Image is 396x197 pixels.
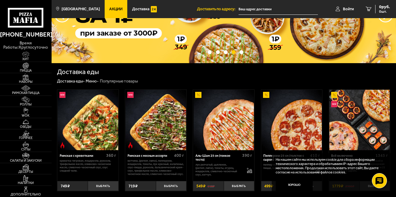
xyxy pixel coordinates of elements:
[239,50,243,54] button: точки переключения
[261,90,322,150] a: АкционныйПепперони 25 см (толстое с сыром)
[193,90,254,150] a: АкционныйАль-Шам 25 см (тонкое тесто)
[156,181,186,191] button: Выбрать
[343,7,354,11] span: Войти
[109,7,122,11] span: Акции
[62,7,100,11] span: [GEOGRAPHIC_DATA]
[196,184,205,188] span: 549 ₽
[379,5,390,9] span: 0 руб.
[310,153,320,158] span: 410 г
[86,79,99,83] a: Меню-
[375,153,388,158] span: 1345 г
[57,69,99,76] h1: Доставка еды
[263,154,309,162] div: Пепперони 25 см (толстое с сыром)
[100,79,138,84] div: Популярные товары
[216,50,220,54] button: точки переключения
[264,184,273,188] span: 499 ₽
[125,90,186,150] img: Римская с мясным ассорти
[61,184,70,188] span: 749 ₽
[174,153,184,158] span: 400 г
[263,163,310,170] p: пепперони, [PERSON_NAME], соус-пицца, сыр пармезан (на борт).
[57,79,85,83] a: Доставка еды-
[276,157,383,175] p: На нашем сайте мы используем cookie для сбора информации технического характера и обрабатываем IP...
[128,184,138,188] span: 719 ₽
[208,50,212,54] button: точки переключения
[59,142,66,148] img: Острое блюдо
[151,6,157,12] img: 15daf4d41897b9f0e9f617042186c801.svg
[224,50,228,54] button: точки переключения
[232,50,236,54] button: точки переключения
[125,90,186,150] a: НовинкаОстрое блюдоРимская с мясным ассорти
[224,181,254,191] button: Выбрать
[58,90,118,150] img: Римская с креветками
[60,159,116,173] p: креветка тигровая, моцарелла, руккола, трюфельное масло, оливково-чесночное масло, сливочно-чесно...
[195,163,242,176] p: лук репчатый, цыпленок, [PERSON_NAME], томаты, огурец, моцарелла, сливочно-чесночный соус, кетчуп.
[378,7,393,22] button: предыдущий
[128,154,173,158] div: Римская с мясным ассорти
[197,7,239,11] span: Доставить по адресу:
[128,159,184,176] p: ветчина, [PERSON_NAME], пепперони, моцарелла, томаты, лук красный, халапеньо, соус-пицца, руккола...
[59,92,66,98] img: Новинка
[242,153,252,158] span: 390 г
[263,92,269,98] img: Акционный
[106,153,116,158] span: 360 г
[261,90,322,150] img: Пепперони 25 см (толстое с сыром)
[194,90,254,150] img: Аль-Шам 25 см (тонкое тесто)
[331,101,337,107] img: Новинка
[60,154,105,158] div: Римская с креветками
[239,4,318,15] input: Ваш адрес доставки
[208,184,215,188] s: 618 ₽
[127,142,134,148] img: Острое блюдо
[132,7,150,11] span: Доставка
[195,154,241,162] div: Аль-Шам 25 см (тонкое тесто)
[276,179,313,191] button: Хорошо
[195,92,201,98] img: Акционный
[379,10,390,13] span: 0 шт.
[331,92,337,98] img: Акционный
[329,90,390,150] a: АкционныйНовинкаВсё включено
[57,90,119,150] a: НовинкаОстрое блюдоРимская с креветками
[329,90,390,150] img: Всё включено
[127,92,134,98] img: Новинка
[88,181,118,191] button: Выбрать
